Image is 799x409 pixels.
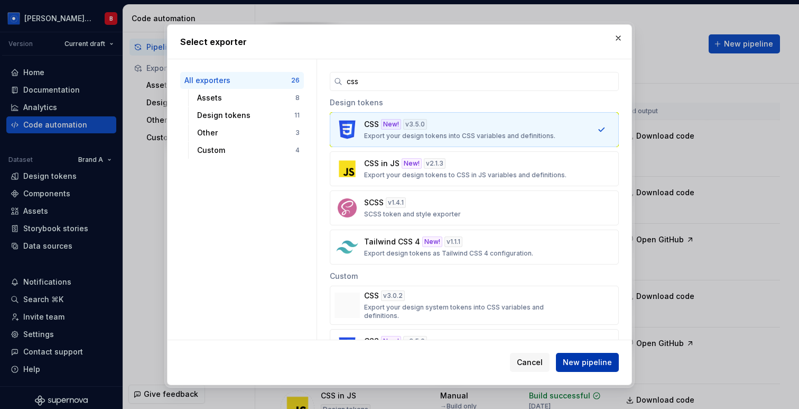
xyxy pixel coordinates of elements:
p: SCSS token and style exporter [364,210,461,219]
div: All exporters [184,75,291,86]
div: v 2.1.3 [424,158,445,169]
p: CSS [364,119,379,130]
button: SCSSv1.4.1SCSS token and style exporter [330,190,619,225]
button: Assets8 [193,89,304,106]
div: v 1.4.1 [386,197,406,208]
div: Design tokens [197,110,294,121]
button: All exporters26 [180,72,304,89]
div: Custom [197,145,295,156]
div: Custom [330,265,619,286]
h2: Select exporter [180,35,619,48]
p: CSS [364,290,379,301]
p: CSS [364,336,379,347]
input: Search... [342,72,619,91]
p: Tailwind CSS 4 [364,237,420,247]
button: Design tokens11 [193,107,304,124]
p: Export design tokens as Tailwind CSS 4 configuration. [364,249,533,258]
div: v 3.5.0 [403,119,427,130]
p: CSS in JS [364,158,400,169]
div: 3 [295,129,300,137]
p: Export your design system tokens into CSS variables and definitions. [364,303,578,320]
button: CSS in JSNew!v2.1.3Export your design tokens to CSS in JS variables and definitions. [330,151,619,186]
div: v 3.5.0 [403,336,427,347]
div: New! [381,119,401,130]
div: v 1.1.1 [444,237,462,247]
button: Cancel [510,353,550,372]
button: Custom4 [193,142,304,159]
div: New! [422,237,442,247]
p: Export your design tokens to CSS in JS variables and definitions. [364,171,566,179]
div: 26 [291,76,300,85]
button: CSSNew!v3.5.0Export your design tokens into CSS variables and definitions. [330,112,619,147]
span: Cancel [517,357,543,368]
button: CSSv3.0.2Export your design system tokens into CSS variables and definitions. [330,286,619,325]
div: 4 [295,146,300,154]
p: Export your design tokens into CSS variables and definitions. [364,132,555,140]
button: Other3 [193,124,304,141]
div: Other [197,128,295,138]
div: Assets [197,93,295,103]
button: Tailwind CSS 4New!v1.1.1Export design tokens as Tailwind CSS 4 configuration. [330,230,619,265]
div: New! [381,336,401,347]
div: New! [402,158,422,169]
button: CSSNew!v3.5.0Export your design tokens into CSS variables and definitions. [330,329,619,364]
div: 8 [295,94,300,102]
button: New pipeline [556,353,619,372]
div: 11 [294,111,300,120]
div: v 3.0.2 [381,290,405,301]
p: SCSS [364,197,384,208]
span: New pipeline [563,357,612,368]
div: Design tokens [330,91,619,112]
